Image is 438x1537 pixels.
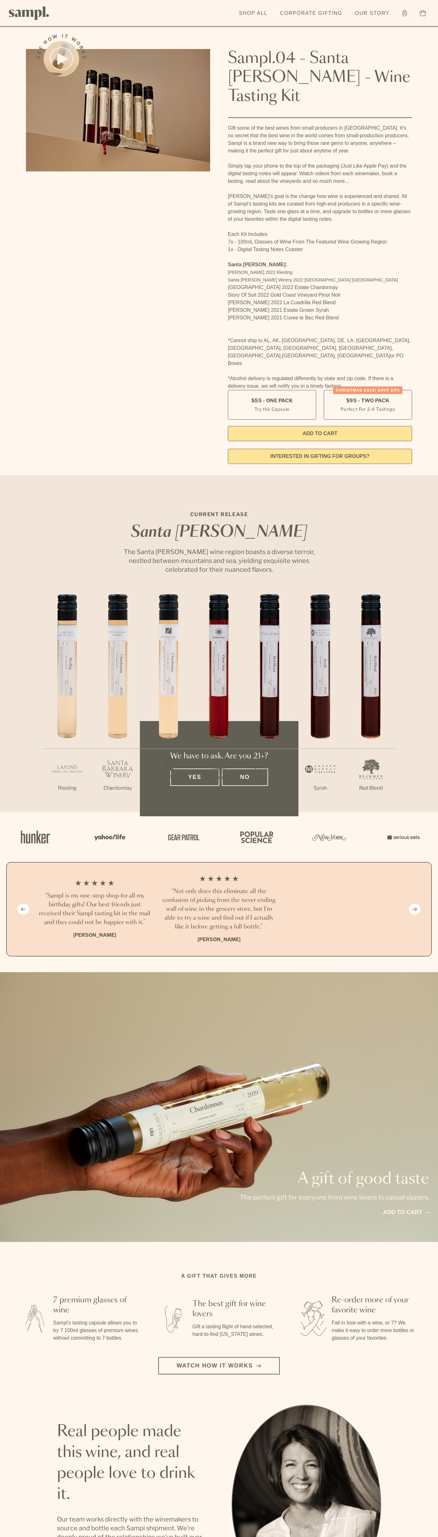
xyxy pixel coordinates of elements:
button: Previous slide [17,904,29,915]
small: Perfect For 2-4 Tastings [341,406,395,412]
p: Pinot Noir [194,784,244,792]
li: 6 / 7 [295,594,346,812]
small: Try the Capsule [254,406,290,412]
li: 1 / 7 [42,594,92,812]
li: 7 / 7 [346,594,396,812]
li: 4 / 7 [194,594,244,812]
p: Syrah [295,784,346,792]
li: 2 / 7 [92,594,143,812]
li: 5 / 7 [244,594,295,812]
span: $55 - One Pack [251,397,293,404]
p: Chardonnay [92,784,143,792]
p: Riesling [42,784,92,792]
p: Red Blend [244,784,295,792]
p: A gift of good taste [240,1171,429,1187]
button: Next slide [409,904,421,915]
b: [PERSON_NAME] [73,932,116,938]
li: 3 / 7 [143,594,194,812]
img: Sampl.04 - Santa Barbara - Wine Tasting Kit [26,49,210,171]
img: Sampl logo [9,6,49,20]
a: Shop All [236,6,271,20]
h3: “Not only does this eliminate all the confusion of picking from the never ending wall of wine in ... [162,887,276,931]
div: Christmas SALE! Save 20% [333,386,403,394]
a: Our Story [352,6,393,20]
a: Corporate Gifting [277,6,346,20]
button: See how it works [44,41,79,77]
b: [PERSON_NAME] [197,936,241,942]
p: Chardonnay [143,784,194,792]
span: $95 - Two Pack [346,397,390,404]
button: Add to Cart [228,426,412,441]
a: Add to cart [383,1208,429,1217]
a: interested in gifting for groups? [228,449,412,464]
li: 2 / 4 [162,875,276,943]
li: 1 / 4 [38,875,152,943]
p: The perfect gift for everyone from wine lovers to casual sippers. [240,1193,429,1202]
h3: “Sampl is my one-stop shop for all my birthday gifts! Our best friends just received their Sampl ... [38,892,152,927]
p: Red Blend [346,784,396,792]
